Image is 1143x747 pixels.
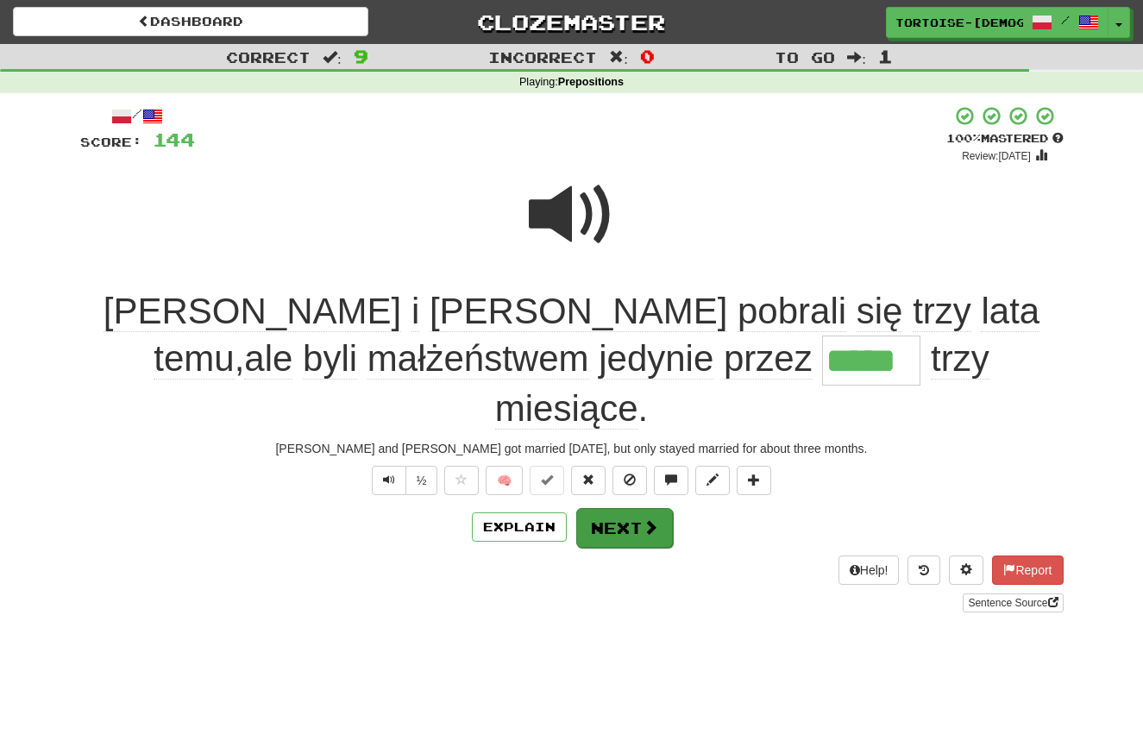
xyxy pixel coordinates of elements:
div: Mastered [946,131,1064,147]
a: Clozemaster [394,7,750,37]
small: Review: [DATE] [962,150,1031,162]
button: Reset to 0% Mastered (alt+r) [571,466,606,495]
button: Favorite sentence (alt+f) [444,466,479,495]
span: się [857,291,903,332]
button: Round history (alt+y) [907,556,940,585]
span: jedynie [599,338,713,380]
span: [PERSON_NAME] [430,291,727,332]
span: trzy [931,338,989,380]
span: [PERSON_NAME] [104,291,401,332]
span: 0 [640,46,655,66]
span: tortoise-[DEMOGRAPHIC_DATA] [895,15,1023,30]
button: Explain [472,512,567,542]
div: Text-to-speech controls [368,466,438,495]
button: ½ [405,466,438,495]
button: Report [992,556,1063,585]
button: Ignore sentence (alt+i) [612,466,647,495]
div: [PERSON_NAME] and [PERSON_NAME] got married [DATE], but only stayed married for about three months. [80,440,1064,457]
span: ale [244,338,292,380]
span: pobrali [738,291,846,332]
span: małżeństwem [367,338,589,380]
button: 🧠 [486,466,523,495]
span: 100 % [946,131,981,145]
span: przez [724,338,813,380]
button: Add to collection (alt+a) [737,466,771,495]
button: Discuss sentence (alt+u) [654,466,688,495]
span: To go [775,48,835,66]
span: : [847,50,866,65]
span: byli [303,338,357,380]
span: Score: [80,135,142,149]
span: i [411,291,419,332]
a: Dashboard [13,7,368,36]
a: Sentence Source [963,593,1063,612]
button: Play sentence audio (ctl+space) [372,466,406,495]
strong: Prepositions [558,76,624,88]
a: tortoise-[DEMOGRAPHIC_DATA] / [886,7,1108,38]
span: miesiące [495,388,638,430]
span: temu [154,338,234,380]
span: : [609,50,628,65]
span: : [323,50,342,65]
span: 9 [354,46,368,66]
span: 1 [878,46,893,66]
span: Incorrect [488,48,597,66]
button: Set this sentence to 100% Mastered (alt+m) [530,466,564,495]
span: trzy [913,291,971,332]
button: Edit sentence (alt+d) [695,466,730,495]
span: Correct [226,48,311,66]
span: lata [981,291,1039,332]
button: Help! [838,556,900,585]
span: , [104,291,1039,380]
div: / [80,105,195,127]
span: / [1061,14,1070,26]
button: Next [576,508,673,548]
span: 144 [153,129,195,150]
